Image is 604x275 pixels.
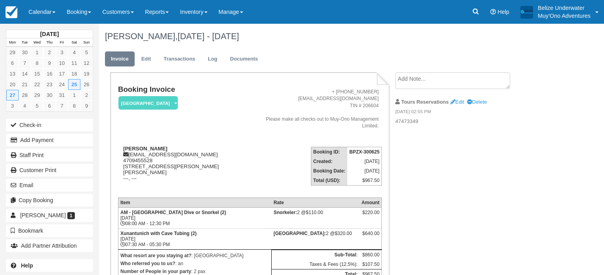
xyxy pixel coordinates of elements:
a: 21 [19,79,31,90]
a: 4 [19,101,31,111]
a: [GEOGRAPHIC_DATA] [118,96,175,110]
p: : an [120,260,269,267]
a: Edit [135,51,157,67]
strong: Who referred you to us? [120,261,175,266]
a: 9 [80,101,93,111]
button: Add Partner Attribution [6,239,93,252]
address: + [PHONE_NUMBER] [EMAIL_ADDRESS][DOMAIN_NAME] TIN # 206604 Please make all checks out to Muy-Ono ... [257,89,379,129]
a: 28 [19,90,31,101]
a: 26 [80,79,93,90]
a: Log [202,51,223,67]
th: Item [118,198,271,208]
th: Fri [56,38,68,47]
button: Copy Booking [6,194,93,207]
button: Bookmark [6,224,93,237]
strong: AM - [GEOGRAPHIC_DATA] Dive or Snorkel (2) [120,210,226,215]
div: $640.00 [362,231,379,243]
a: 6 [43,101,55,111]
p: Muy'Ono Adventures [538,12,591,20]
img: checkfront-main-nav-mini-logo.png [6,6,17,18]
div: $220.00 [362,210,379,222]
a: Transactions [158,51,201,67]
strong: BPZX-300625 [349,149,379,155]
a: 31 [56,90,68,101]
a: 11 [68,58,80,68]
a: 1 [31,47,43,58]
a: 2 [43,47,55,58]
strong: [DATE] [40,31,59,37]
a: 14 [19,68,31,79]
h1: [PERSON_NAME], [105,32,546,41]
a: 29 [6,47,19,58]
strong: Snorkeler [274,210,297,215]
h1: Booking Invoice [118,85,253,94]
th: Total (USD): [311,176,347,186]
a: 2 [80,90,93,101]
td: [DATE] 08:00 AM - 12:30 PM [118,208,271,229]
a: 30 [43,90,55,101]
th: Booking ID: [311,147,347,157]
td: [DATE] [347,157,382,166]
th: Tue [19,38,31,47]
a: 13 [6,68,19,79]
a: [PERSON_NAME] 1 [6,209,93,222]
strong: [PERSON_NAME] [123,146,168,152]
em: [GEOGRAPHIC_DATA] [118,96,178,110]
button: Email [6,179,93,192]
td: $107.50 [360,260,382,269]
td: $967.50 [347,176,382,186]
th: Mon [6,38,19,47]
a: 15 [31,68,43,79]
a: 18 [68,68,80,79]
a: Edit [450,99,464,105]
strong: Number of People in your party [120,269,191,274]
th: Thu [43,38,55,47]
button: Add Payment [6,134,93,146]
th: Sun [80,38,93,47]
td: 2 @ [272,229,360,250]
a: 4 [68,47,80,58]
span: $320.00 [335,231,352,236]
i: Help [490,9,496,15]
th: Sat [68,38,80,47]
a: 10 [56,58,68,68]
a: Delete [467,99,487,105]
strong: Tours Reservations [401,99,449,105]
a: 12 [80,58,93,68]
a: 5 [80,47,93,58]
td: Taxes & Fees (12.5%): [272,260,360,269]
a: 3 [6,101,19,111]
span: $110.00 [306,210,323,215]
a: 8 [68,101,80,111]
em: [DATE] 02:55 PM [395,108,529,117]
a: Customer Print [6,164,93,176]
a: 16 [43,68,55,79]
b: Help [21,262,33,269]
a: 3 [56,47,68,58]
a: 25 [68,79,80,90]
a: Staff Print [6,149,93,161]
a: Documents [224,51,264,67]
th: Booking Date: [311,166,347,176]
strong: What resort are you staying at? [120,253,191,258]
img: A19 [520,6,533,18]
p: Belize Underwater [538,4,591,12]
p: 47473349 [395,118,529,125]
td: 2 @ [272,208,360,229]
a: Help [6,259,93,272]
a: 1 [68,90,80,101]
a: 30 [19,47,31,58]
a: 5 [31,101,43,111]
th: Rate [272,198,360,208]
strong: Thatch Caye Resort [274,231,326,236]
a: 27 [6,90,19,101]
th: Wed [31,38,43,47]
a: 20 [6,79,19,90]
span: [PERSON_NAME] [20,212,66,218]
span: [DATE] - [DATE] [177,31,239,41]
td: [DATE] [347,166,382,176]
span: Help [497,9,509,15]
a: 23 [43,79,55,90]
a: 6 [6,58,19,68]
a: 22 [31,79,43,90]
